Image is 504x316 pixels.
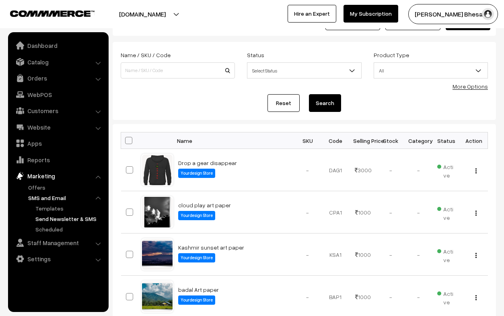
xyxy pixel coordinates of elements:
[10,252,106,266] a: Settings
[437,245,455,264] span: Active
[437,203,455,222] span: Active
[178,244,244,251] a: Kashmir sunset art paper
[178,253,215,262] label: Yourdesign Store
[10,8,80,18] a: COMMMERCE
[33,225,106,233] a: Scheduled
[475,211,477,216] img: Menu
[405,191,432,233] td: -
[432,132,460,149] th: Status
[294,149,322,191] td: -
[178,202,231,209] a: cloud play art paper
[178,169,215,178] label: Yourdesign Store
[33,204,106,213] a: Templates
[437,287,455,306] span: Active
[10,103,106,118] a: Customers
[10,71,106,85] a: Orders
[377,233,405,276] td: -
[321,191,349,233] td: CPA1
[377,132,405,149] th: Stock
[294,132,322,149] th: SKU
[377,149,405,191] td: -
[349,233,377,276] td: 1000
[349,191,377,233] td: 1000
[91,4,194,24] button: [DOMAIN_NAME]
[10,87,106,102] a: WebPOS
[321,149,349,191] td: DAG1
[321,132,349,149] th: Code
[344,5,398,23] a: My Subscription
[408,4,498,24] button: [PERSON_NAME] Bhesani…
[178,295,215,305] label: Yourdesign Store
[267,94,300,112] a: Reset
[247,62,361,78] span: Select Status
[475,295,477,300] img: Menu
[10,136,106,151] a: Apps
[374,62,488,78] span: All
[10,153,106,167] a: Reports
[10,169,106,183] a: Marketing
[349,132,377,149] th: Selling Price
[10,55,106,69] a: Catalog
[374,64,488,78] span: All
[405,149,432,191] td: -
[10,38,106,53] a: Dashboard
[247,51,264,59] label: Status
[377,191,405,233] td: -
[10,10,95,17] img: COMMMERCE
[460,132,488,149] th: Action
[294,233,322,276] td: -
[405,132,432,149] th: Category
[309,94,341,112] button: Search
[247,64,361,78] span: Select Status
[294,191,322,233] td: -
[33,215,106,223] a: Send Newsletter & SMS
[121,62,235,78] input: Name / SKU / Code
[437,161,455,180] span: Active
[26,194,106,202] a: SMS and Email
[374,51,409,59] label: Product Type
[173,132,294,149] th: Name
[453,83,488,90] a: More Options
[482,8,494,20] img: user
[10,120,106,134] a: Website
[475,168,477,173] img: Menu
[10,235,106,250] a: Staff Management
[288,5,336,23] a: Hire an Expert
[178,286,219,293] a: badal Art paper
[178,211,215,220] label: Yourdesign Store
[321,233,349,276] td: KSA1
[475,253,477,258] img: Menu
[178,159,237,166] a: Drop a gear disappear
[405,233,432,276] td: -
[349,149,377,191] td: 3000
[121,51,171,59] label: Name / SKU / Code
[26,183,106,192] a: Offers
